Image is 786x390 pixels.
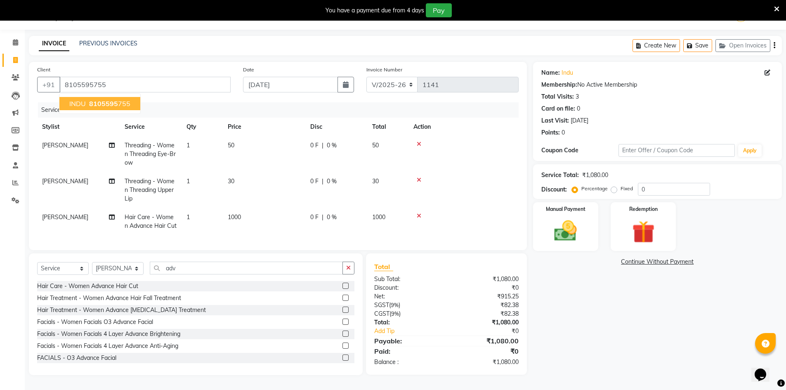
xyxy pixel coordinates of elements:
[372,142,379,149] span: 50
[42,213,88,221] span: [PERSON_NAME]
[541,92,574,101] div: Total Visits:
[243,66,254,73] label: Date
[322,177,323,186] span: |
[446,301,525,310] div: ₹82.38
[374,301,389,309] span: SGST
[182,118,223,136] th: Qty
[310,141,319,150] span: 0 F
[223,118,305,136] th: Price
[125,177,175,202] span: Threading - Women Threading Upper Lip
[42,142,88,149] span: [PERSON_NAME]
[326,6,424,15] div: You have a payment due from 4 days
[751,357,778,382] iframe: chat widget
[541,185,567,194] div: Discount:
[37,282,138,291] div: Hair Care - Women Advance Hair Cut
[150,262,343,274] input: Search or Scan
[322,141,323,150] span: |
[541,80,774,89] div: No Active Membership
[621,185,633,192] label: Fixed
[37,318,153,326] div: Facials - Women Facials O3 Advance Facial
[59,77,231,92] input: Search by Name/Mobile/Email/Code
[368,275,446,284] div: Sub Total:
[125,142,176,166] span: Threading - Women Threading Eye-Brow
[89,99,118,108] span: 8105595
[367,118,408,136] th: Total
[368,284,446,292] div: Discount:
[305,118,367,136] th: Disc
[426,3,452,17] button: Pay
[374,310,389,317] span: CGST
[186,177,190,185] span: 1
[374,262,393,271] span: Total
[186,142,190,149] span: 1
[541,128,560,137] div: Points:
[368,310,446,318] div: ( )
[446,310,525,318] div: ₹82.38
[368,327,459,336] a: Add Tip
[368,346,446,356] div: Paid:
[541,104,575,113] div: Card on file:
[618,144,735,157] input: Enter Offer / Coupon Code
[576,92,579,101] div: 3
[546,206,585,213] label: Manual Payment
[37,77,60,92] button: +91
[228,142,234,149] span: 50
[37,342,178,350] div: Facials - Women Facials 4 Layer Advance Anti-Aging
[368,292,446,301] div: Net:
[368,336,446,346] div: Payable:
[42,177,88,185] span: [PERSON_NAME]
[79,40,137,47] a: PREVIOUS INVOICES
[37,118,120,136] th: Stylist
[228,177,234,185] span: 30
[571,116,588,125] div: [DATE]
[715,39,770,52] button: Open Invoices
[228,213,241,221] span: 1000
[547,218,584,244] img: _cash.svg
[39,36,69,51] a: INVOICE
[629,206,658,213] label: Redemption
[541,116,569,125] div: Last Visit:
[310,177,319,186] span: 0 F
[446,336,525,346] div: ₹1,080.00
[391,310,399,317] span: 9%
[372,177,379,185] span: 30
[186,213,190,221] span: 1
[327,213,337,222] span: 0 %
[625,218,662,246] img: _gift.svg
[37,66,50,73] label: Client
[446,346,525,356] div: ₹0
[37,294,181,303] div: Hair Treatment - Women Advance Hair Fall Treatment
[37,354,116,362] div: FACIALS - O3 Advance Facial
[38,102,525,118] div: Services
[327,177,337,186] span: 0 %
[368,301,446,310] div: ( )
[460,327,525,336] div: ₹0
[372,213,385,221] span: 1000
[327,141,337,150] span: 0 %
[125,213,177,229] span: Hair Care - Women Advance Hair Cut
[541,69,560,77] div: Name:
[577,104,580,113] div: 0
[446,292,525,301] div: ₹915.25
[37,306,206,314] div: Hair Treatment - Women Advance [MEDICAL_DATA] Treatment
[87,99,130,108] ngb-highlight: 755
[368,358,446,366] div: Balance :
[69,99,86,108] span: INDU
[446,318,525,327] div: ₹1,080.00
[541,80,577,89] div: Membership:
[581,185,608,192] label: Percentage
[683,39,712,52] button: Save
[446,358,525,366] div: ₹1,080.00
[120,118,182,136] th: Service
[446,284,525,292] div: ₹0
[37,330,180,338] div: Facials - Women Facials 4 Layer Advance Brightening
[408,118,519,136] th: Action
[562,128,565,137] div: 0
[633,39,680,52] button: Create New
[738,144,762,157] button: Apply
[582,171,608,180] div: ₹1,080.00
[322,213,323,222] span: |
[541,146,619,155] div: Coupon Code
[368,318,446,327] div: Total:
[541,171,579,180] div: Service Total:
